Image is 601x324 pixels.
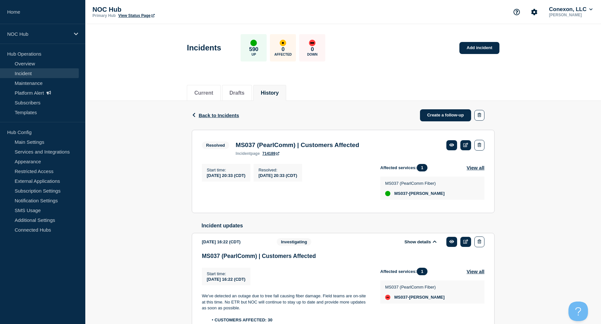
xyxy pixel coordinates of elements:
p: NOC Hub [7,31,70,37]
p: Start time : [207,168,245,172]
p: MS037 (PearlComm Fiber) [385,285,445,290]
a: Create a follow-up [420,109,471,121]
p: Down [307,53,318,56]
span: Back to Incidents [199,113,239,118]
span: Investigating [277,238,311,246]
div: up [250,40,257,46]
span: [DATE] 16:22 (CDT) [207,277,245,282]
span: incident [236,151,251,156]
button: View all [467,164,484,171]
p: page [236,151,260,156]
strong: CUSTOMERS AFFECTED: 30 [215,317,273,322]
p: 0 [311,46,314,53]
div: up [385,191,390,196]
h1: Incidents [187,43,221,52]
p: Resolved : [259,168,297,172]
p: We've detected an outage due to tree fall causing fiber damage. Field teams are on-site at this t... [202,293,370,311]
a: 714189 [262,151,279,156]
button: Back to Incidents [192,113,239,118]
iframe: Help Scout Beacon - Open [568,302,588,321]
span: Affected services: [380,164,431,171]
span: Resolved [202,142,229,149]
button: Account settings [527,5,541,19]
a: Add incident [459,42,499,54]
button: Show details [402,239,438,245]
p: 0 [282,46,285,53]
a: View Status Page [118,13,154,18]
span: MS037-[PERSON_NAME] [394,191,445,196]
span: Affected services: [380,268,431,275]
p: 590 [249,46,258,53]
span: [DATE] 20:33 (CDT) [207,173,245,178]
p: Primary Hub [92,13,116,18]
p: Start time : [207,271,245,276]
button: Support [510,5,524,19]
p: [PERSON_NAME] [548,13,594,17]
p: MS037 (PearlComm Fiber) [385,181,445,186]
div: down [309,40,315,46]
p: Up [251,53,256,56]
button: Conexon, LLC [548,6,594,13]
button: History [261,90,279,96]
span: 1 [417,164,427,171]
p: NOC Hub [92,6,223,13]
button: View all [467,268,484,275]
button: Drafts [230,90,245,96]
button: Current [194,90,213,96]
p: Affected [274,53,292,56]
div: [DATE] 16:22 (CDT) [202,236,267,247]
span: [DATE] 20:33 (CDT) [259,173,297,178]
h2: Incident updates [202,223,495,229]
div: down [385,295,390,300]
span: MS037-[PERSON_NAME] [394,295,445,300]
div: affected [280,40,286,46]
h3: MS037 (PearlComm) | Customers Affected [236,142,359,149]
h3: MS037 (PearlComm) | Customers Affected [202,253,484,260]
span: 1 [417,268,427,275]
